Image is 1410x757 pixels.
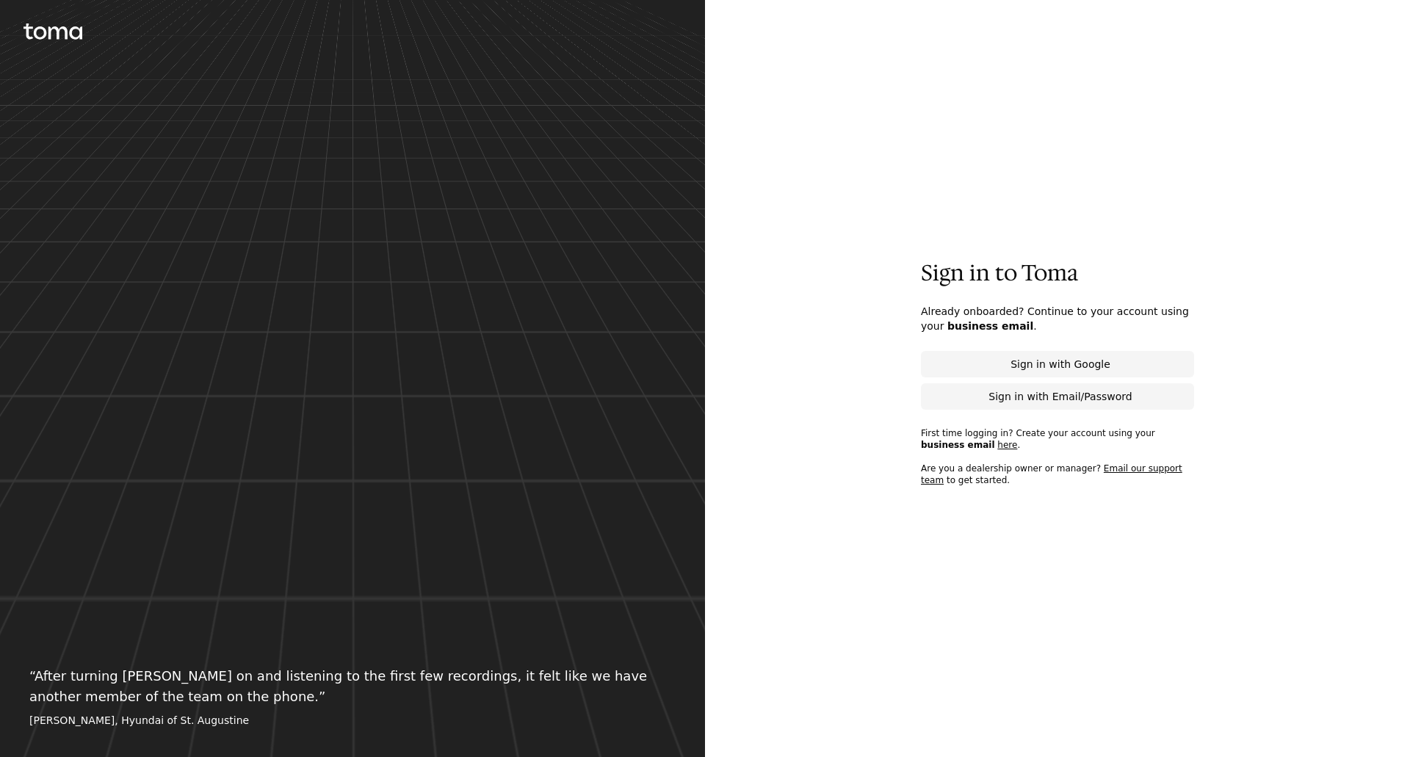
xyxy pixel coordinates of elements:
button: Sign in with Email/Password [921,383,1194,410]
footer: [PERSON_NAME], Hyundai of St. Augustine [29,713,676,728]
p: Already onboarded? Continue to your account using your . [921,304,1194,333]
p: Sign in with Google [1010,357,1110,372]
button: Sign in with Google [921,351,1194,377]
a: Email our support team [921,463,1182,485]
p: Sign in to Toma [921,260,1194,286]
span: business email [947,320,1033,332]
p: Sign in with Email/Password [988,389,1132,404]
a: here [997,440,1017,450]
p: “ After turning [PERSON_NAME] on and listening to the first few recordings, it felt like we have ... [29,666,676,707]
p: First time logging in? Create your account using your . Are you a dealership owner or manager? to... [921,427,1194,498]
span: business email [921,440,995,450]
